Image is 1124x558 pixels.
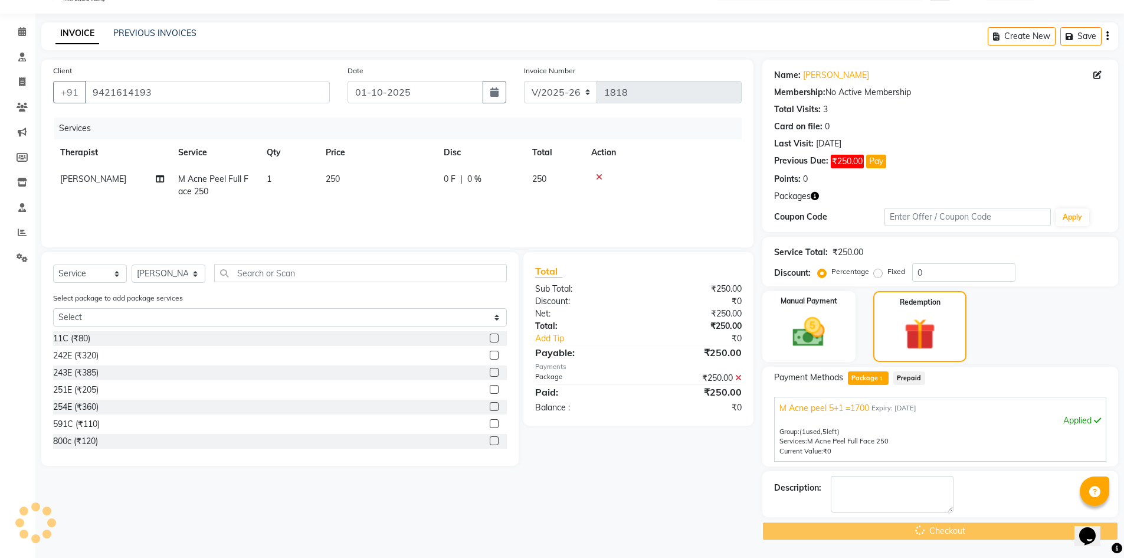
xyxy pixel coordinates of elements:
[816,138,841,150] div: [DATE]
[638,295,751,308] div: ₹0
[774,86,825,99] div: Membership:
[803,173,808,185] div: 0
[803,69,869,81] a: [PERSON_NAME]
[524,66,575,76] label: Invoice Number
[988,27,1056,45] button: Create New
[638,345,751,360] div: ₹250.00
[260,139,319,166] th: Qty
[848,371,889,385] span: Package
[1056,208,1089,226] button: Apply
[774,371,843,384] span: Payment Methods
[774,69,801,81] div: Name:
[878,376,884,383] span: 1
[53,367,99,379] div: 243E (₹385)
[526,295,638,308] div: Discount:
[535,265,562,278] span: Total
[799,428,840,436] span: used, left)
[584,139,742,166] th: Action
[774,120,822,133] div: Card on file:
[53,139,171,166] th: Therapist
[774,86,1106,99] div: No Active Membership
[779,447,823,455] span: Current Value:
[319,139,437,166] th: Price
[807,437,889,445] span: M Acne Peel Full Face 250
[526,332,657,345] a: Add Tip
[53,401,99,413] div: 254E (₹360)
[774,211,885,223] div: Coupon Code
[779,415,1101,427] div: Applied
[774,190,811,203] span: Packages
[866,155,886,168] button: Pay
[823,103,828,116] div: 3
[437,139,525,166] th: Disc
[53,350,99,362] div: 242E (₹320)
[774,155,828,168] div: Previous Due:
[657,332,751,345] div: ₹0
[53,293,183,304] label: Select package to add package services
[774,103,821,116] div: Total Visits:
[782,314,835,351] img: _cash.svg
[887,266,905,277] label: Fixed
[526,402,638,414] div: Balance :
[774,482,821,494] div: Description:
[779,428,799,436] span: Group:
[774,246,828,259] div: Service Total:
[893,371,925,385] span: Prepaid
[526,283,638,295] div: Sub Total:
[638,402,751,414] div: ₹0
[267,174,271,184] span: 1
[1060,27,1102,45] button: Save
[53,66,72,76] label: Client
[535,362,741,372] div: Payments
[460,173,463,185] span: |
[779,402,869,415] span: M Acne peel 5+1 =1700
[894,315,945,354] img: _gift.svg
[638,385,751,399] div: ₹250.00
[526,385,638,399] div: Paid:
[85,81,330,103] input: Search by Name/Mobile/Email/Code
[60,174,126,184] span: [PERSON_NAME]
[884,208,1051,226] input: Enter Offer / Coupon Code
[53,81,86,103] button: +91
[526,345,638,360] div: Payable:
[178,174,248,197] span: M Acne Peel Full Face 250
[326,174,340,184] span: 250
[774,138,814,150] div: Last Visit:
[55,23,99,44] a: INVOICE
[53,435,98,448] div: 800c (₹120)
[638,320,751,332] div: ₹250.00
[526,308,638,320] div: Net:
[444,173,456,185] span: 0 F
[900,297,941,308] label: Redemption
[831,155,864,168] span: ₹250.00
[113,28,196,38] a: PREVIOUS INVOICES
[1074,511,1112,546] iframe: chat widget
[823,447,831,455] span: ₹0
[871,403,916,413] span: Expiry: [DATE]
[53,384,99,396] div: 251E (₹205)
[467,173,481,185] span: 0 %
[774,173,801,185] div: Points:
[638,283,751,295] div: ₹250.00
[799,428,806,436] span: (1
[53,332,90,345] div: 11C (₹80)
[638,308,751,320] div: ₹250.00
[526,320,638,332] div: Total:
[532,174,546,184] span: 250
[833,246,863,259] div: ₹250.00
[781,296,837,306] label: Manual Payment
[638,372,751,384] div: ₹250.00
[774,267,811,279] div: Discount:
[214,264,507,282] input: Search or Scan
[831,266,869,277] label: Percentage
[53,418,100,430] div: 591C (₹110)
[526,372,638,384] div: Package
[348,66,363,76] label: Date
[171,139,260,166] th: Service
[525,139,584,166] th: Total
[779,437,807,445] span: Services:
[822,428,827,436] span: 5
[54,118,751,139] div: Services
[825,120,830,133] div: 0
